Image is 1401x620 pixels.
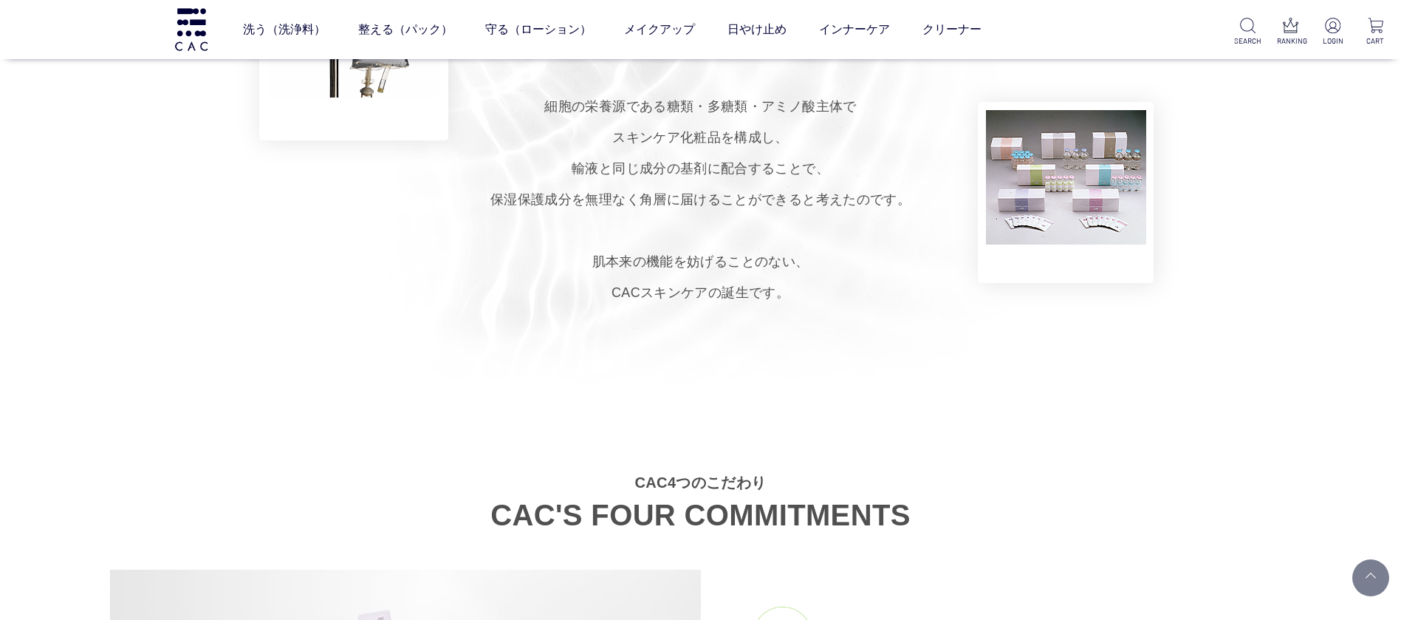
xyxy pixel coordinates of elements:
a: LOGIN [1319,18,1346,47]
a: 洗う（洗浄料） [243,9,326,50]
a: RANKING [1277,18,1304,47]
span: 細胞の栄養源である糖類・多糖類・アミノ酸主体で スキンケア化粧品を構成し、 輸液と同じ成分の基剤に配合することで、 保湿保護成分を無理なく 角層に届けることができると考えたのです。 [490,99,911,207]
img: logo [173,8,210,50]
a: 整える（パック） [358,9,453,50]
a: メイクアップ [624,9,695,50]
p: CART [1362,35,1389,47]
a: 日やけ止め [727,9,787,50]
p: LOGIN [1319,35,1346,47]
a: CART [1362,18,1389,47]
a: クリーナー [922,9,982,50]
small: CAC4つのこだわり [110,475,1292,490]
a: 守る（ローション） [485,9,592,50]
p: SEARCH [1234,35,1261,47]
a: インナーケア [819,9,890,50]
a: SEARCH [1234,18,1261,47]
p: RANKING [1277,35,1304,47]
h2: CAC'S FOUR COMMITMENTS [110,475,1292,530]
